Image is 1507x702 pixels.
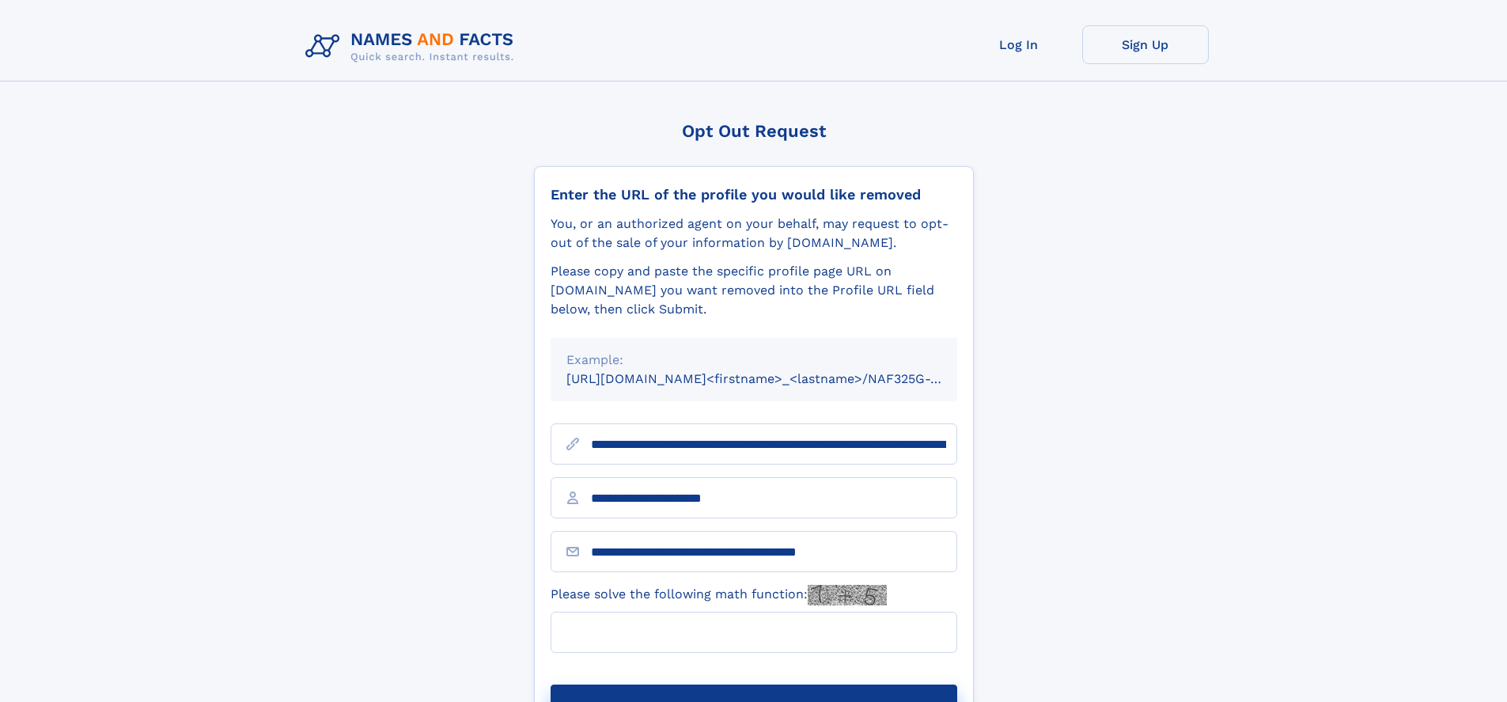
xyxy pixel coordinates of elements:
div: Enter the URL of the profile you would like removed [551,186,957,203]
img: Logo Names and Facts [299,25,527,68]
small: [URL][DOMAIN_NAME]<firstname>_<lastname>/NAF325G-xxxxxxxx [566,371,987,386]
a: Log In [956,25,1082,64]
div: Opt Out Request [534,121,974,141]
label: Please solve the following math function: [551,585,887,605]
div: You, or an authorized agent on your behalf, may request to opt-out of the sale of your informatio... [551,214,957,252]
div: Example: [566,351,941,370]
div: Please copy and paste the specific profile page URL on [DOMAIN_NAME] you want removed into the Pr... [551,262,957,319]
a: Sign Up [1082,25,1209,64]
